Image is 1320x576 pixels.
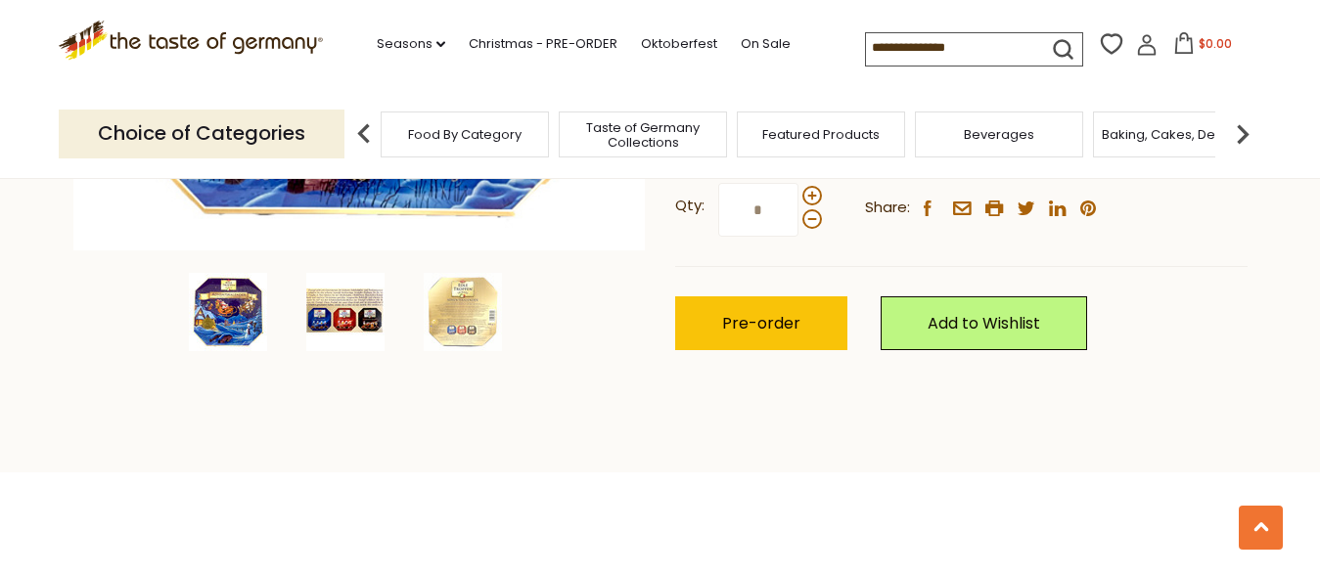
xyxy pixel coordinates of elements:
[469,33,617,55] a: Christmas - PRE-ORDER
[1161,32,1245,62] button: $0.00
[377,33,445,55] a: Seasons
[306,273,385,351] img: Trumpf "Edle Tropfen in Nuss" Advent Calendar with Brandy Pralines, 10.6 oz
[675,194,705,218] strong: Qty:
[722,312,800,334] span: Pre-order
[741,33,791,55] a: On Sale
[344,114,384,154] img: previous arrow
[675,296,847,350] button: Pre-order
[1223,114,1262,154] img: next arrow
[1102,127,1253,142] a: Baking, Cakes, Desserts
[565,120,721,150] a: Taste of Germany Collections
[408,127,522,142] a: Food By Category
[641,33,717,55] a: Oktoberfest
[424,273,502,351] img: Trumpf "Edle Tropfen in Nuss" Advent Calendar with Brandy Pralines, 10.6 oz
[718,183,798,237] input: Qty:
[59,110,344,157] p: Choice of Categories
[1199,35,1232,52] span: $0.00
[189,273,267,351] img: Trumpf "Edle Tropfen in Nuss" Advent Calendar with Brandy Pralines, 10.6 oz
[865,196,910,220] span: Share:
[762,127,880,142] a: Featured Products
[881,296,1087,350] a: Add to Wishlist
[964,127,1034,142] a: Beverages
